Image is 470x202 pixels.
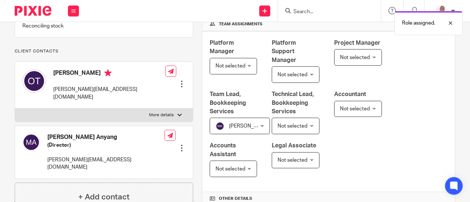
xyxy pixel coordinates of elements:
span: Team assignments [219,21,263,27]
span: Project Manager [334,40,380,46]
img: svg%3E [216,122,224,131]
span: Platform Support Manager [272,40,296,63]
span: Not selected [216,166,245,172]
h4: [PERSON_NAME] [53,69,165,78]
img: Paul%20S%20-%20Picture.png [435,5,447,17]
i: Primary [104,69,112,77]
img: Pixie [15,6,51,16]
span: Not selected [340,55,370,60]
span: Not selected [278,72,307,77]
span: [PERSON_NAME] [229,124,270,129]
p: Role assigned. [402,19,435,27]
p: [PERSON_NAME][EMAIL_ADDRESS][DOMAIN_NAME] [53,86,165,101]
p: [PERSON_NAME][EMAIL_ADDRESS][DOMAIN_NAME] [47,156,164,171]
span: Not selected [340,106,370,111]
img: svg%3E [22,133,40,151]
p: More details [149,112,174,118]
span: Accountant [334,91,366,97]
p: Client contacts [15,48,193,54]
h4: [PERSON_NAME] Anyang [47,133,164,141]
span: Accounts Assistant [210,143,236,157]
span: Not selected [216,63,245,69]
span: Not selected [278,158,307,163]
span: Technical Lead, Bookkeeping Services [272,91,314,114]
span: Not selected [278,124,307,129]
span: Platform Manager [210,40,234,54]
img: svg%3E [22,69,46,93]
h5: (Director) [47,142,164,149]
span: Legal Associate [272,143,316,148]
span: Team Lead, Bookkeeping Services [210,91,246,114]
span: Other details [219,196,252,202]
